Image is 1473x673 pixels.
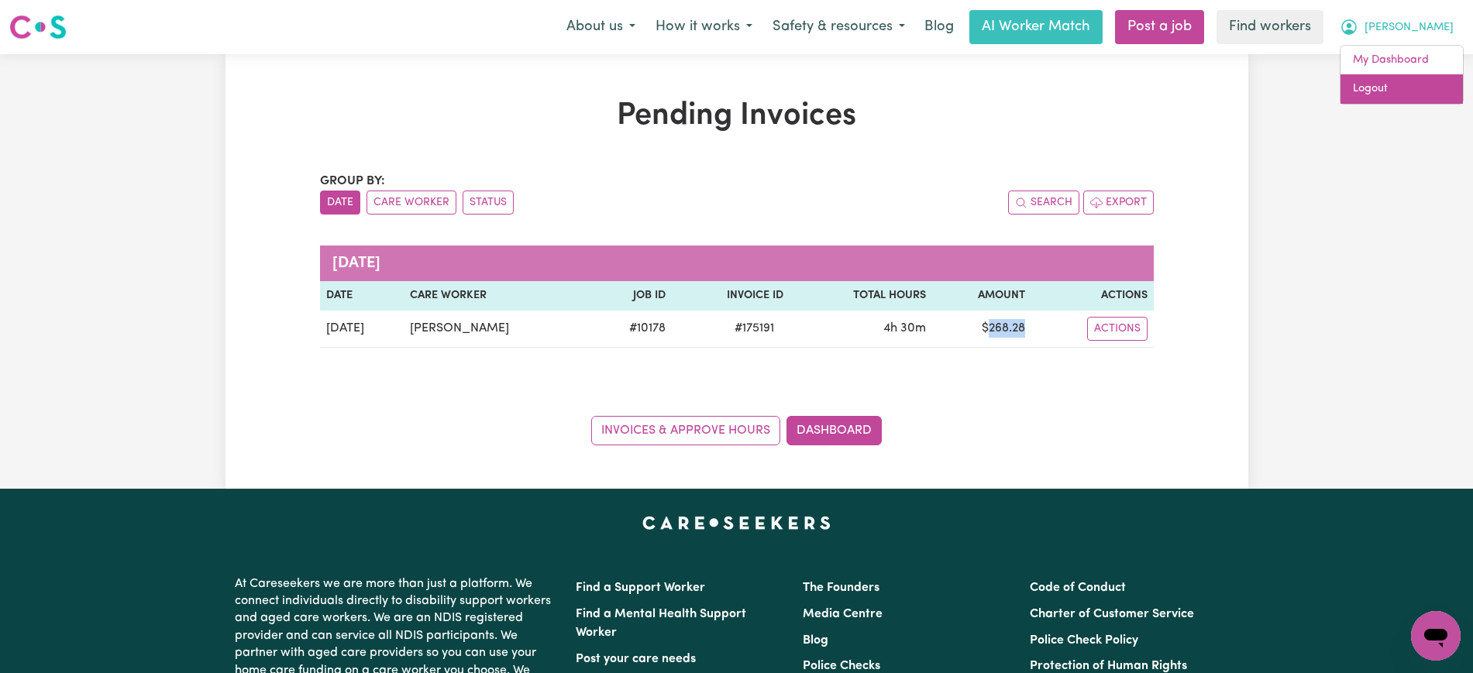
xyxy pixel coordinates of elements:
[1365,19,1454,36] span: [PERSON_NAME]
[1087,317,1148,341] button: Actions
[1411,611,1461,661] iframe: Button to launch messaging window
[803,608,883,620] a: Media Centre
[672,281,790,311] th: Invoice ID
[1340,45,1464,105] div: My Account
[1115,10,1204,44] a: Post a job
[9,9,67,45] a: Careseekers logo
[576,608,746,639] a: Find a Mental Health Support Worker
[1031,281,1153,311] th: Actions
[463,191,514,215] button: sort invoices by paid status
[725,319,783,338] span: # 175191
[786,416,882,445] a: Dashboard
[645,11,762,43] button: How it works
[1340,46,1463,75] a: My Dashboard
[1340,74,1463,104] a: Logout
[576,653,696,665] a: Post your care needs
[803,660,880,672] a: Police Checks
[932,281,1032,311] th: Amount
[1030,660,1187,672] a: Protection of Human Rights
[320,311,404,348] td: [DATE]
[320,175,385,187] span: Group by:
[1030,582,1126,594] a: Code of Conduct
[590,311,672,348] td: # 10178
[762,11,915,43] button: Safety & resources
[404,281,590,311] th: Care Worker
[1030,608,1194,620] a: Charter of Customer Service
[1330,11,1464,43] button: My Account
[642,517,831,529] a: Careseekers home page
[590,281,672,311] th: Job ID
[556,11,645,43] button: About us
[883,322,926,335] span: 4 hours 30 minutes
[1008,191,1079,215] button: Search
[320,98,1154,135] h1: Pending Invoices
[1030,634,1138,647] a: Police Check Policy
[915,10,963,44] a: Blog
[932,311,1032,348] td: $ 268.28
[9,13,67,41] img: Careseekers logo
[367,191,456,215] button: sort invoices by care worker
[969,10,1103,44] a: AI Worker Match
[320,246,1154,281] caption: [DATE]
[803,634,828,647] a: Blog
[591,416,780,445] a: Invoices & Approve Hours
[790,281,932,311] th: Total Hours
[320,281,404,311] th: Date
[1083,191,1154,215] button: Export
[1217,10,1323,44] a: Find workers
[320,191,360,215] button: sort invoices by date
[803,582,879,594] a: The Founders
[404,311,590,348] td: [PERSON_NAME]
[576,582,705,594] a: Find a Support Worker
